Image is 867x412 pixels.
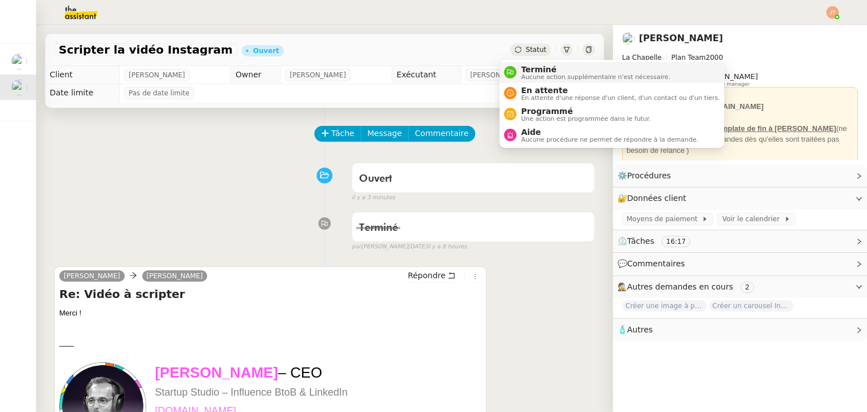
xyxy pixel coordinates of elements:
[59,340,481,352] div: ——
[627,101,853,112] div: 📮
[129,87,190,99] span: Pas de date limite
[470,69,549,81] span: [PERSON_NAME][DATE]
[45,66,120,84] td: Client
[521,107,651,116] span: Programmé
[352,242,467,252] small: [PERSON_NAME][DATE]
[627,194,686,203] span: Données client
[618,325,653,334] span: 🧴
[11,80,27,95] img: users%2F37wbV9IbQuXMU0UH0ngzBXzaEe12%2Favatar%2Fcba66ece-c48a-48c8-9897-a2adc1834457
[613,276,867,298] div: 🕵️Autres demandes en cours 2
[627,282,733,291] span: Autres demandes en cours
[352,193,395,203] span: il y a 3 minutes
[622,300,707,312] span: Créer une image à partir des pièces jointes
[408,270,445,281] span: Répondre
[622,54,662,62] span: La Chapelle
[826,6,839,19] img: svg
[709,300,794,312] span: Créer un carousel Instagram
[253,47,279,54] div: Ouvert
[662,236,690,247] nz-tag: 16:17
[427,242,467,252] span: il y a 8 heures
[142,271,208,281] a: [PERSON_NAME]
[59,271,125,281] a: [PERSON_NAME]
[627,124,836,133] u: ❌ Ne jamais envoyer de template de fin à [PERSON_NAME]
[521,65,670,74] span: Terminé
[622,32,634,45] img: users%2F37wbV9IbQuXMU0UH0ngzBXzaEe12%2Favatar%2Fcba66ece-c48a-48c8-9897-a2adc1834457
[697,72,758,87] app-user-label: Knowledge manager
[613,165,867,187] div: ⚙️Procédures
[618,259,690,268] span: 💬
[290,69,346,81] span: [PERSON_NAME]
[314,126,361,142] button: Tâche
[331,127,354,140] span: Tâche
[45,84,120,102] td: Date limite
[618,236,700,246] span: ⏲️
[352,242,361,252] span: par
[671,54,706,62] span: Plan Team
[59,44,233,55] span: Scripter la vidéo Instagram
[231,66,281,84] td: Owner
[627,213,702,225] span: Moyens de paiement
[722,213,783,225] span: Voir le calendrier
[521,116,651,122] span: Une action est programmée dans le futur.
[59,286,481,302] h4: Re: Vidéo à scripter
[741,282,754,293] nz-tag: 2
[697,72,758,81] span: [PERSON_NAME]
[836,124,838,133] u: (
[627,171,671,180] span: Procédures
[392,66,461,84] td: Exécutant
[129,69,185,81] span: [PERSON_NAME]
[367,127,402,140] span: Message
[526,46,546,54] span: Statut
[11,54,27,69] img: users%2FtCsipqtBlIT0KMI9BbuMozwVXMC3%2Favatar%2Fa3e4368b-cceb-4a6e-a304-dbe285d974c7
[618,169,676,182] span: ⚙️
[155,385,481,400] p: Startup Studio – Influence BtoB & LinkedIn
[613,253,867,275] div: 💬Commentaires
[521,95,720,101] span: En attente d'une réponse d'un client, d'un contact ou d'un tiers.
[639,33,723,43] a: [PERSON_NAME]
[618,282,759,291] span: 🕵️
[361,126,409,142] button: Message
[359,223,398,233] span: Terminé
[59,308,481,319] div: Merci !
[627,123,853,156] div: ne pas hésiter à clôturer les demandes dès qu'elles sont traitées pas besoin de relance )
[627,325,653,334] span: Autres
[521,128,698,137] span: Aide
[618,192,691,205] span: 🔐
[613,230,867,252] div: ⏲️Tâches 16:17
[155,362,481,383] p: [PERSON_NAME]
[521,137,698,143] span: Aucune procédure ne permet de répondre à la demande.
[627,259,685,268] span: Commentaires
[278,364,322,381] span: – CEO
[521,86,720,95] span: En attente
[404,269,459,282] button: Répondre
[408,126,475,142] button: Commentaire
[613,319,867,341] div: 🧴Autres
[415,127,468,140] span: Commentaire
[706,54,723,62] span: 2000
[613,187,867,209] div: 🔐Données client
[521,74,670,80] span: Aucune action supplémentaire n'est nécessaire.
[359,174,392,184] span: Ouvert
[627,236,654,246] span: Tâches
